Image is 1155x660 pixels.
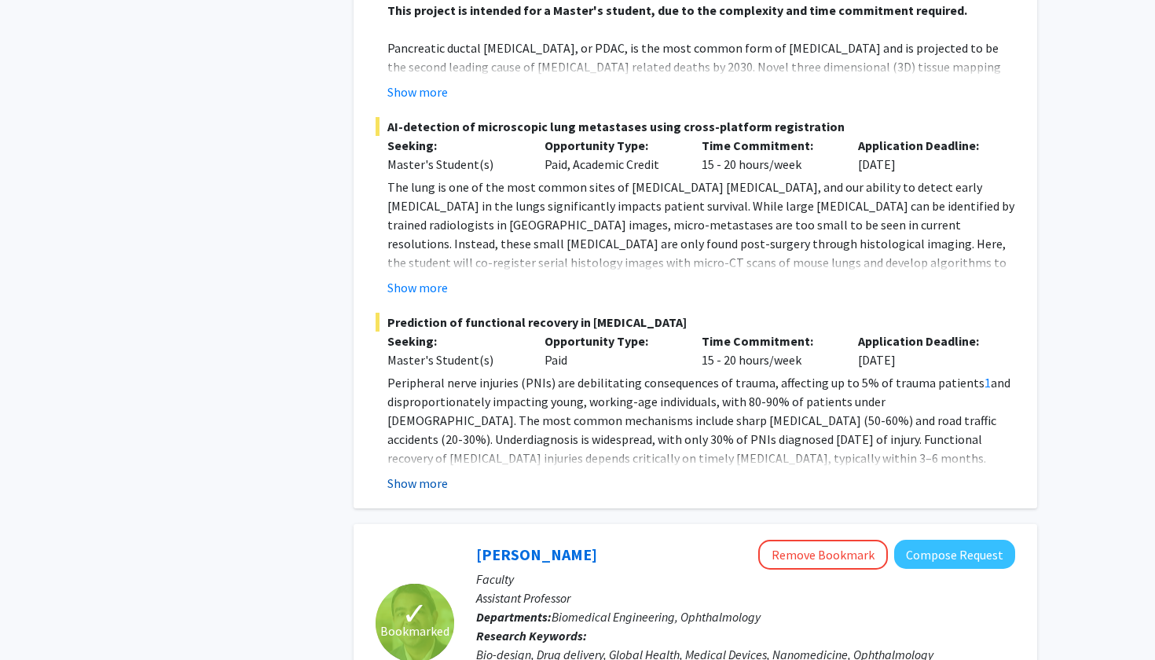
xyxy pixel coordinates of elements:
[387,38,1015,170] p: Pancreatic ductal [MEDICAL_DATA], or PDAC, is the most common form of [MEDICAL_DATA] and is proje...
[476,588,1015,607] p: Assistant Professor
[894,540,1015,569] button: Compose Request to Kunal Parikh
[858,332,992,350] p: Application Deadline:
[984,375,991,390] a: 1
[387,474,448,493] button: Show more
[846,332,1003,369] div: [DATE]
[758,540,888,570] button: Remove Bookmark
[387,278,448,297] button: Show more
[387,375,1010,466] span: and disproportionately impacting young, working-age individuals, with 80-90% of patients under [D...
[702,136,835,155] p: Time Commitment:
[552,609,761,625] span: Biomedical Engineering, Ophthalmology
[376,117,1015,136] span: AI-detection of microscopic lung metastases using cross-platform registration
[387,332,521,350] p: Seeking:
[476,609,552,625] b: Departments:
[690,136,847,174] div: 15 - 20 hours/week
[376,313,1015,332] span: Prediction of functional recovery in [MEDICAL_DATA]
[387,136,521,155] p: Seeking:
[387,2,967,18] strong: This project is intended for a Master's student, due to the complexity and time commitment required.
[387,375,984,390] span: Peripheral nerve injuries (PNIs) are debilitating consequences of trauma, affecting up to 5% of t...
[702,332,835,350] p: Time Commitment:
[846,136,1003,174] div: [DATE]
[387,155,521,174] div: Master's Student(s)
[387,82,448,101] button: Show more
[476,570,1015,588] p: Faculty
[401,606,428,621] span: ✓
[533,136,690,174] div: Paid, Academic Credit
[12,589,67,648] iframe: Chat
[544,136,678,155] p: Opportunity Type:
[476,628,587,643] b: Research Keywords:
[690,332,847,369] div: 15 - 20 hours/week
[858,136,992,155] p: Application Deadline:
[544,332,678,350] p: Opportunity Type:
[533,332,690,369] div: Paid
[380,621,449,640] span: Bookmarked
[387,178,1015,347] p: The lung is one of the most common sites of [MEDICAL_DATA] [MEDICAL_DATA], and our ability to det...
[476,544,597,564] a: [PERSON_NAME]
[387,350,521,369] div: Master's Student(s)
